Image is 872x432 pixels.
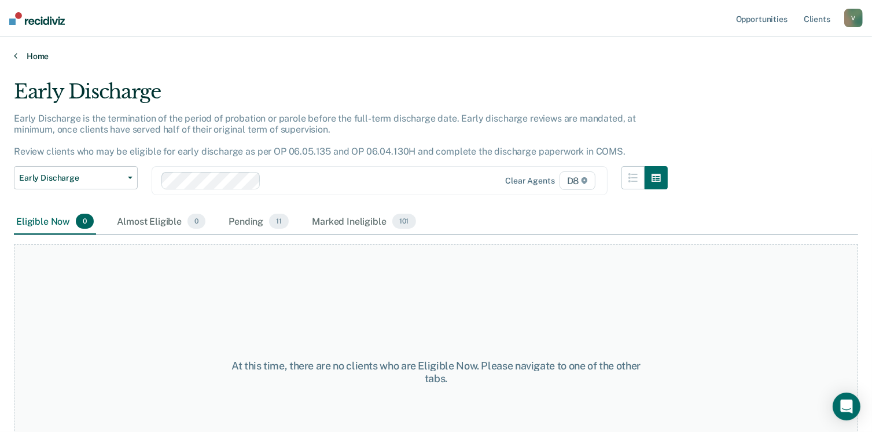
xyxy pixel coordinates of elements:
span: 101 [392,214,416,229]
div: Eligible Now0 [14,209,96,235]
div: Clear agents [505,176,554,186]
p: Early Discharge is the termination of the period of probation or parole before the full-term disc... [14,113,636,158]
span: D8 [560,171,596,190]
div: Pending11 [226,209,291,235]
div: At this time, there are no clients who are Eligible Now. Please navigate to one of the other tabs. [225,360,647,385]
button: Early Discharge [14,166,138,189]
a: Home [14,51,858,61]
div: Open Intercom Messenger [833,393,860,420]
span: Early Discharge [19,173,123,183]
span: 0 [187,214,205,229]
span: 0 [76,214,94,229]
div: Early Discharge [14,80,668,113]
img: Recidiviz [9,12,65,25]
span: 11 [269,214,289,229]
button: V [844,9,863,27]
div: Marked Ineligible101 [310,209,418,235]
div: Almost Eligible0 [115,209,208,235]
